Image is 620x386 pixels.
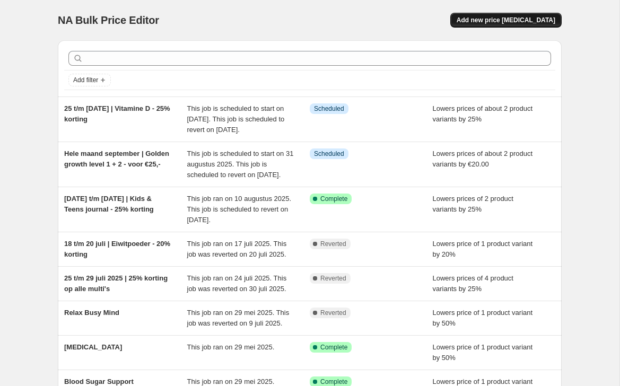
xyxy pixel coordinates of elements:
span: This job ran on 17 juli 2025. This job was reverted on 20 juli 2025. [187,240,287,258]
span: Lowers prices of 2 product variants by 25% [433,195,513,213]
span: This job ran on 29 mei 2025. [187,343,275,351]
span: Lowers prices of about 2 product variants by 25% [433,104,533,123]
span: Blood Sugar Support [64,378,134,385]
button: Add new price [MEDICAL_DATA] [450,13,562,28]
span: Add filter [73,76,98,84]
span: 25 t/m 29 juli 2025 | 25% korting op alle multi's [64,274,168,293]
span: Relax Busy Mind [64,309,119,317]
span: Complete [320,378,347,386]
span: This job is scheduled to start on 31 augustus 2025. This job is scheduled to revert on [DATE]. [187,150,294,179]
span: Lowers price of 1 product variant by 20% [433,240,533,258]
span: Lowers price of 1 product variant by 50% [433,309,533,327]
span: Complete [320,195,347,203]
span: Add new price [MEDICAL_DATA] [457,16,555,24]
span: This job ran on 10 augustus 2025. This job is scheduled to revert on [DATE]. [187,195,292,224]
span: Reverted [320,309,346,317]
span: 18 t/m 20 juli | Eiwitpoeder - 20% korting [64,240,170,258]
span: Lowers prices of about 2 product variants by €20.00 [433,150,533,168]
button: Add filter [68,74,111,86]
span: This job is scheduled to start on [DATE]. This job is scheduled to revert on [DATE]. [187,104,285,134]
span: Complete [320,343,347,352]
span: This job ran on 24 juli 2025. This job was reverted on 30 juli 2025. [187,274,287,293]
span: Scheduled [314,150,344,158]
span: NA Bulk Price Editor [58,14,159,26]
span: This job ran on 29 mei 2025. [187,378,275,385]
span: Reverted [320,274,346,283]
span: 25 t/m [DATE] | Vitamine D - 25% korting [64,104,170,123]
span: This job ran on 29 mei 2025. This job was reverted on 9 juli 2025. [187,309,290,327]
span: [MEDICAL_DATA] [64,343,122,351]
span: [DATE] t/m [DATE] | Kids & Teens journal - 25% korting [64,195,154,213]
span: Reverted [320,240,346,248]
span: Hele maand september | Golden growth level 1 + 2 - voor €25,- [64,150,169,168]
span: Scheduled [314,104,344,113]
span: Lowers prices of 4 product variants by 25% [433,274,513,293]
span: Lowers price of 1 product variant by 50% [433,343,533,362]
